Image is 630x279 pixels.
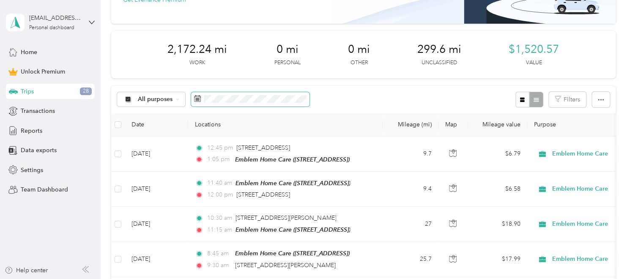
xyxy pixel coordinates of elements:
[207,190,233,200] span: 12:00 pm
[468,242,527,277] td: $17.99
[125,172,188,207] td: [DATE]
[383,207,438,242] td: 27
[21,67,65,76] span: Unlock Premium
[509,43,559,56] span: $1,520.57
[383,242,438,277] td: 25.7
[552,184,629,194] span: Emblem Home Care
[235,156,350,163] span: Emblem Home Care ([STREET_ADDRESS])
[236,214,336,222] span: [STREET_ADDRESS][PERSON_NAME]
[21,146,57,155] span: Data exports
[552,219,629,229] span: Emblem Home Care
[235,262,336,269] span: [STREET_ADDRESS][PERSON_NAME]
[207,143,233,153] span: 12:45 pm
[21,87,34,96] span: Trips
[468,137,527,172] td: $6.79
[125,242,188,277] td: [DATE]
[5,266,48,275] button: Help center
[383,137,438,172] td: 9.7
[383,113,438,137] th: Mileage (mi)
[21,166,43,175] span: Settings
[29,25,74,30] div: Personal dashboard
[125,207,188,242] td: [DATE]
[21,48,37,57] span: Home
[125,113,188,137] th: Date
[80,88,92,95] span: 28
[207,178,232,188] span: 11:40 am
[236,226,350,233] span: Emblem Home Care ([STREET_ADDRESS])
[417,43,461,56] span: 299.6 mi
[207,249,231,258] span: 8:45 am
[552,254,629,264] span: Emblem Home Care
[189,59,205,67] p: Work
[188,113,383,137] th: Locations
[236,180,350,186] span: Emblem Home Care ([STREET_ADDRESS])
[438,113,468,137] th: Map
[167,43,227,56] span: 2,172.24 mi
[549,92,586,107] button: Filters
[351,59,368,67] p: Other
[236,191,290,198] span: [STREET_ADDRESS]
[125,137,188,172] td: [DATE]
[207,155,231,164] span: 1:05 pm
[348,43,370,56] span: 0 mi
[422,59,457,67] p: Unclassified
[552,149,629,159] span: Emblem Home Care
[235,250,350,257] span: Emblem Home Care ([STREET_ADDRESS])
[138,96,173,102] span: All purposes
[468,172,527,207] td: $6.58
[29,14,82,22] div: [EMAIL_ADDRESS][DOMAIN_NAME]
[383,172,438,207] td: 9.4
[468,113,527,137] th: Mileage value
[207,225,232,235] span: 11:15 am
[207,213,232,223] span: 10:30 am
[277,43,299,56] span: 0 mi
[21,185,68,194] span: Team Dashboard
[236,144,290,151] span: [STREET_ADDRESS]
[274,59,301,67] p: Personal
[207,261,231,270] span: 9:30 am
[583,232,630,279] iframe: Everlance-gr Chat Button Frame
[21,107,55,115] span: Transactions
[526,59,542,67] p: Value
[468,207,527,242] td: $18.90
[21,126,42,135] span: Reports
